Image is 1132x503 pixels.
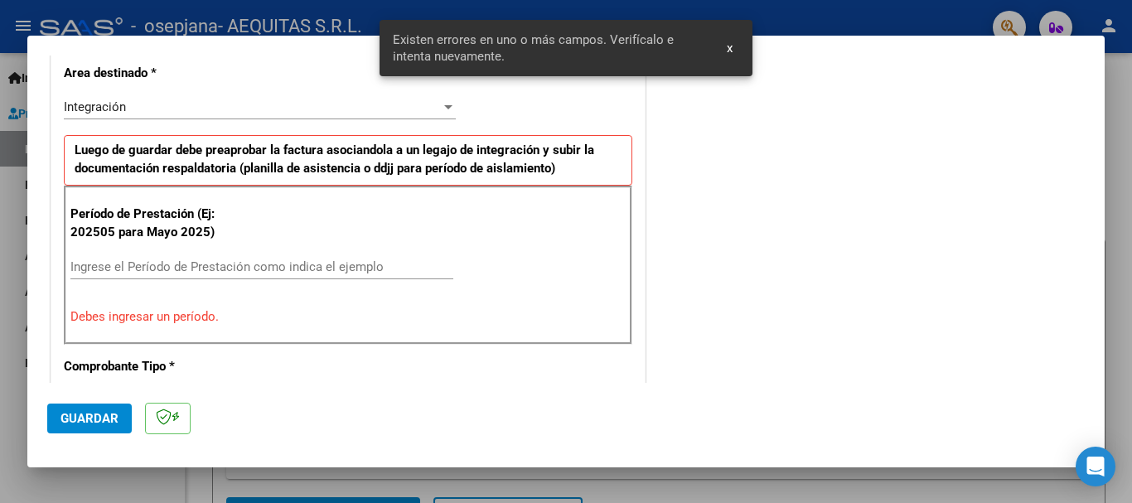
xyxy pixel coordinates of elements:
div: Open Intercom Messenger [1076,447,1115,486]
p: Area destinado * [64,64,235,83]
span: x [727,41,733,56]
span: Guardar [60,411,119,426]
span: Existen errores en uno o más campos. Verifícalo e intenta nuevamente. [393,31,708,65]
p: Comprobante Tipo * [64,357,235,376]
span: Integración [64,99,126,114]
button: x [714,33,746,63]
strong: Luego de guardar debe preaprobar la factura asociandola a un legajo de integración y subir la doc... [75,143,594,177]
p: Debes ingresar un período. [70,307,626,326]
button: Guardar [47,404,132,433]
p: Período de Prestación (Ej: 202505 para Mayo 2025) [70,205,237,242]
